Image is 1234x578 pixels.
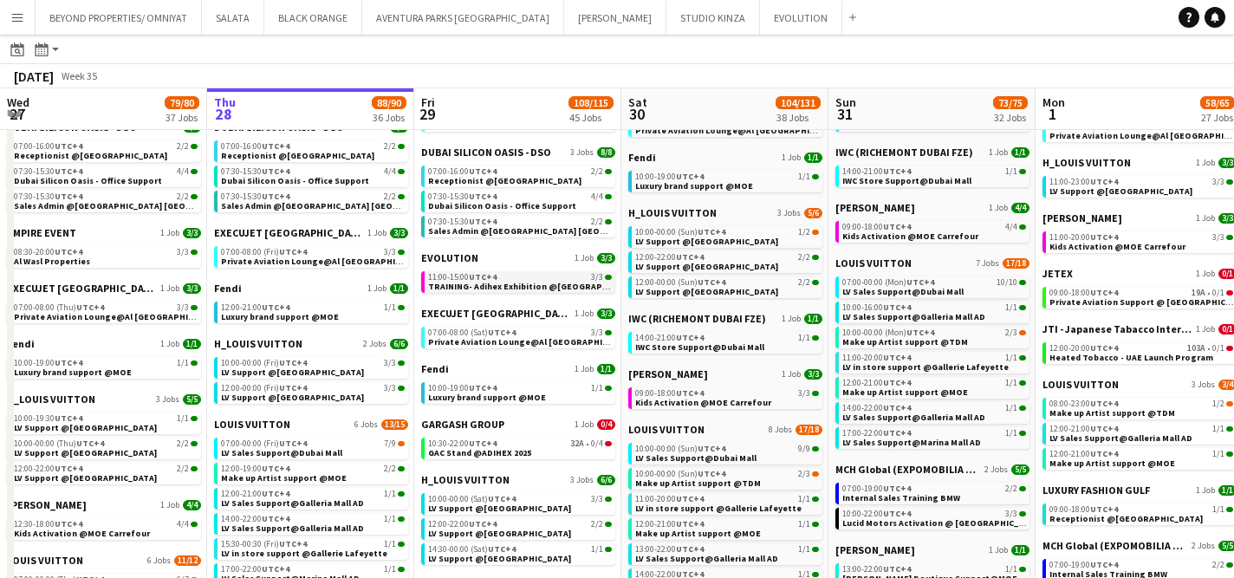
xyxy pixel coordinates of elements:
span: UTC+4 [279,357,307,368]
a: 12:00-22:00UTC+42/2LV Support @[GEOGRAPHIC_DATA] [635,251,819,271]
a: DUBAI SILICON OASIS - DSO3 Jobs8/8 [421,146,615,159]
span: 4/4 [1005,223,1017,231]
span: 07:30-15:30 [428,192,497,201]
a: 14:00-21:00UTC+41/1IWC Store Support@Dubai Mall [842,166,1026,185]
span: JETEX [1042,267,1073,280]
a: H_LOUIS VUITTON2 Jobs6/6 [214,337,408,350]
span: UTC+4 [698,226,725,237]
span: 19A [1192,289,1205,297]
span: LOUIS VUITTON [835,257,912,270]
span: 12:00-22:00 [635,253,704,262]
button: SALATA [202,1,264,35]
span: 1 Job [367,228,386,238]
span: 1 Job [575,308,594,319]
span: 3/3 [804,369,822,380]
span: Private Aviation Lounge@Al Maktoum Airport [14,311,222,322]
span: 3/3 [1212,178,1224,186]
span: 07:00-16:00 [14,142,82,151]
span: JTI - Japanese Tabacco International [1042,322,1192,335]
span: UTC+4 [676,171,704,182]
span: 1 Job [160,339,179,349]
span: LV Support @Mall of the Emirates [635,261,778,272]
span: 12:00-21:00 [221,303,289,312]
span: UTC+4 [906,327,934,338]
span: 3 Jobs [777,208,801,218]
span: Private Aviation Lounge@Al Maktoum Airport [635,125,843,136]
span: UTC+4 [469,191,497,202]
span: 6/6 [390,339,408,349]
a: EXECUJET [GEOGRAPHIC_DATA]1 Job3/3 [7,282,201,295]
span: Sales Admin @Dubai Silicon Oasis [221,200,458,211]
span: 4/4 [384,167,396,176]
span: UTC+4 [262,302,289,313]
div: • [1049,344,1233,353]
span: 1/1 [384,303,396,312]
a: 07:00-00:00 (Mon)UTC+410/10LV Sales Support@Dubai Mall [842,276,1026,296]
a: 12:00-20:00UTC+4103A•0/1Heated Tobacco - UAE Launch Program [1049,342,1233,362]
span: 07:30-15:30 [14,167,82,176]
span: 07:00-08:00 (Fri) [221,248,307,257]
span: 1/1 [183,339,201,349]
span: 1 Job [1196,324,1215,334]
span: 12:00-00:00 (Sun) [635,278,725,287]
span: Kids Activation @MOE Carrefour [842,231,978,242]
span: 1/1 [1011,147,1029,158]
span: 2/2 [798,253,810,262]
span: 1 Job [1196,158,1215,168]
div: H_LOUIS VUITTON3 Jobs5/610:00-00:00 (Sun)UTC+41/2LV Support @[GEOGRAPHIC_DATA]12:00-22:00UTC+42/2... [628,206,822,312]
span: 1/1 [1005,379,1017,387]
span: 2/2 [177,192,189,201]
span: UTC+4 [1090,231,1118,243]
span: LV in store support @Gallerie Lafeyette [842,361,1009,373]
span: Fendi [628,151,656,164]
a: [PERSON_NAME]1 Job3/3 [628,367,822,380]
button: [PERSON_NAME] [564,1,666,35]
span: 1/1 [177,359,189,367]
span: 07:30-15:30 [221,192,289,201]
div: EXECUJET [GEOGRAPHIC_DATA]1 Job3/307:00-08:00 (Thu)UTC+43/3Private Aviation Lounge@Al [GEOGRAPHIC... [7,282,201,337]
span: 07:30-15:30 [428,218,497,226]
span: 10:00-00:00 (Mon) [842,328,934,337]
span: UTC+4 [262,191,289,202]
span: 10:00-00:00 (Sun) [635,228,725,237]
span: 1 Job [1196,269,1215,279]
span: LV Sales Support@Galleria Mall AD [842,311,985,322]
button: BEYOND PROPERTIES/ OMNIYAT [36,1,202,35]
span: Fendi [7,337,35,350]
span: 1 Job [160,283,179,294]
span: 1/2 [798,228,810,237]
a: 14:00-21:00UTC+41/1IWC Store Support@Dubai Mall [635,332,819,352]
a: 07:00-08:00 (Tue)UTC+43/3Private Aviation Lounge@Al [GEOGRAPHIC_DATA] [1049,120,1233,140]
span: 07:00-00:00 (Mon) [842,278,934,287]
button: EVOLUTION [760,1,842,35]
div: [PERSON_NAME]1 Job4/409:00-18:00UTC+44/4Kids Activation @MOE Carrefour [835,201,1029,257]
span: 2/2 [384,142,396,151]
span: 1 Job [989,147,1008,158]
span: 4/4 [591,192,603,201]
span: 1/1 [1005,167,1017,176]
span: Receptionist @Dubai Silicon Oasis [221,150,374,161]
a: 07:00-16:00UTC+42/2Receptionist @[GEOGRAPHIC_DATA] [221,140,405,160]
span: UTC+4 [676,332,704,343]
a: 07:30-15:30UTC+44/4Dubai Silicon Oasis - Office Support [221,166,405,185]
span: IWC (RICHEMONT DUBAI FZE) [835,146,973,159]
a: Fendi1 Job1/1 [628,151,822,164]
a: EMPIRE EVENT1 Job3/3 [7,226,201,239]
span: Sales Admin @Dubai Silicon Oasis [428,225,666,237]
span: 1/1 [798,172,810,181]
a: 09:00-18:00UTC+43/3Kids Activation @MOE Carrefour [635,387,819,407]
span: LV Support @Dubai Mall [221,367,364,378]
a: 07:00-16:00UTC+42/2Receptionist @[GEOGRAPHIC_DATA] [428,166,612,185]
span: UTC+4 [1090,176,1118,187]
span: 0/1 [1212,344,1224,353]
span: LV Sales Support@Dubai Mall [842,286,964,297]
a: 10:00-19:00UTC+41/1Luxury brand support @MOE [14,357,198,377]
span: Sales Admin @Dubai Silicon Oasis [14,200,251,211]
a: Fendi1 Job1/1 [7,337,201,350]
span: 3/3 [390,228,408,238]
span: 3/3 [1212,233,1224,242]
a: EXECUJET [GEOGRAPHIC_DATA]1 Job3/3 [214,226,408,239]
div: Fendi1 Job1/110:00-19:00UTC+41/1Luxury brand support @MOE [628,151,822,206]
span: Dubai Silicon Oasis - Office Support [428,200,576,211]
span: Luxury brand support @MOE [635,180,753,192]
